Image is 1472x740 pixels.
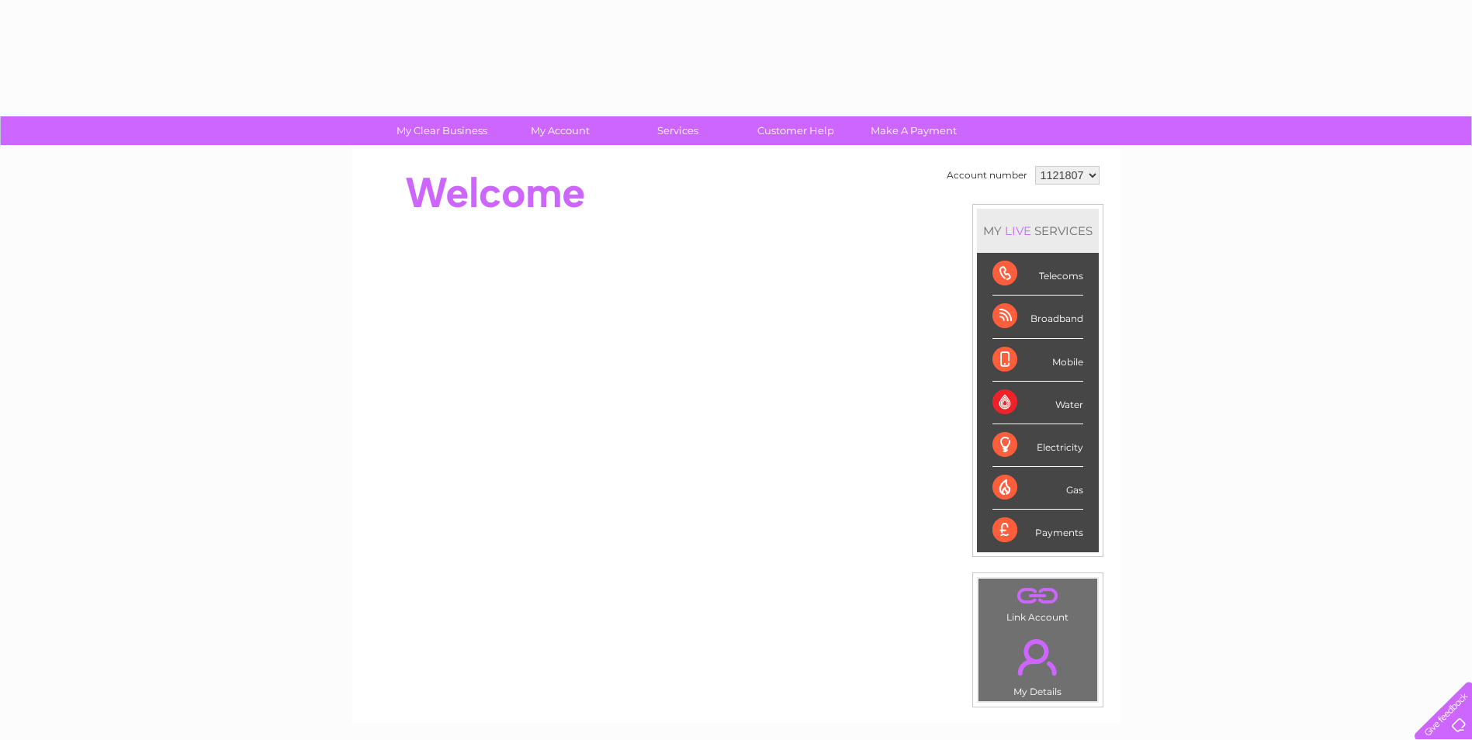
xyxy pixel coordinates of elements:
td: My Details [978,626,1098,702]
div: LIVE [1002,223,1034,238]
div: MY SERVICES [977,209,1099,253]
a: . [982,630,1093,684]
div: Gas [992,467,1083,510]
div: Electricity [992,424,1083,467]
div: Water [992,382,1083,424]
a: Services [614,116,742,145]
div: Payments [992,510,1083,552]
td: Link Account [978,578,1098,627]
a: Make A Payment [850,116,978,145]
td: Account number [943,162,1031,188]
a: Customer Help [732,116,860,145]
a: . [982,583,1093,610]
div: Telecoms [992,253,1083,296]
div: Mobile [992,339,1083,382]
div: Broadband [992,296,1083,338]
a: My Account [496,116,624,145]
a: My Clear Business [378,116,506,145]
